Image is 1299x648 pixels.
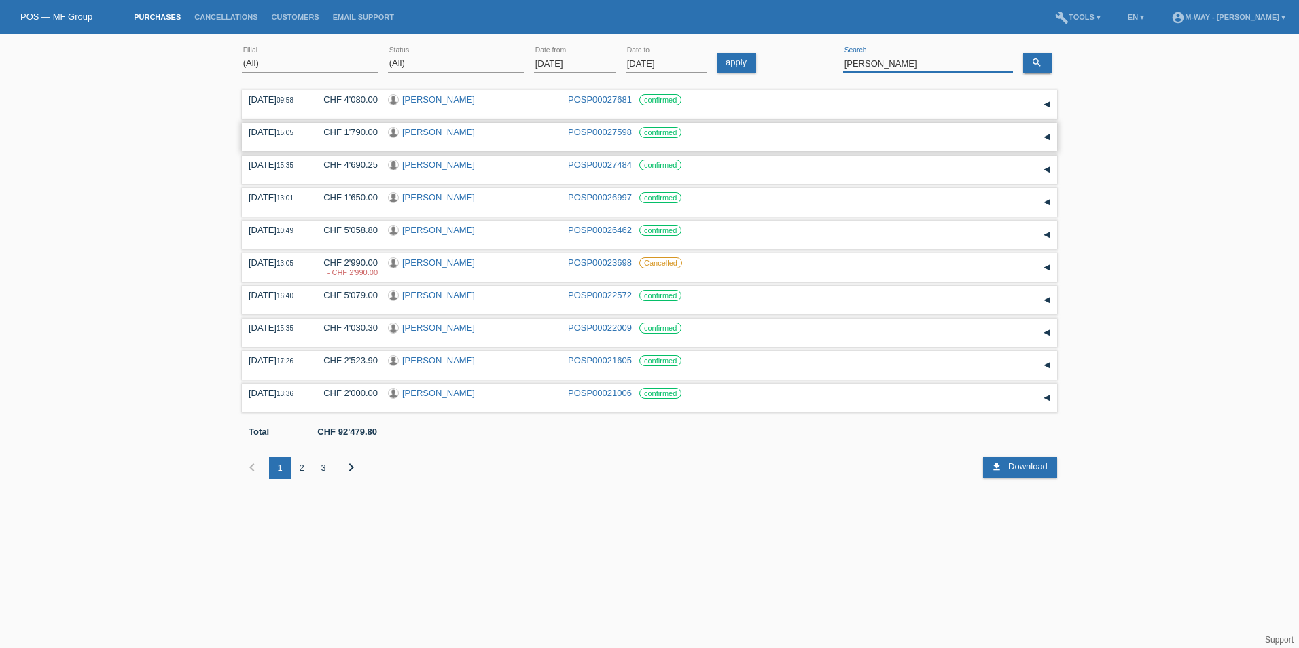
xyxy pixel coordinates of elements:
div: expand/collapse [1037,323,1057,343]
a: [PERSON_NAME] [402,192,475,202]
a: [PERSON_NAME] [402,127,475,137]
div: expand/collapse [1037,94,1057,115]
div: [DATE] [249,127,303,137]
i: download [991,461,1002,472]
div: CHF 5'058.80 [313,225,378,235]
div: expand/collapse [1037,160,1057,180]
div: CHF 2'990.00 [313,257,378,278]
span: 15:35 [277,162,293,169]
a: [PERSON_NAME] [402,257,475,268]
div: 1 [269,457,291,479]
a: buildTools ▾ [1048,13,1107,21]
div: expand/collapse [1037,192,1057,213]
a: POSP00026997 [568,192,632,202]
span: 13:01 [277,194,293,202]
span: 09:58 [277,96,293,104]
div: CHF 5'079.00 [313,290,378,300]
a: POSP00026462 [568,225,632,235]
span: Download [1008,461,1048,471]
span: 16:40 [277,292,293,300]
div: CHF 1'650.00 [313,192,378,202]
a: POSP00021006 [568,388,632,398]
a: [PERSON_NAME] [402,355,475,365]
a: [PERSON_NAME] [402,94,475,105]
a: apply [717,53,756,73]
label: confirmed [639,94,681,105]
div: CHF 2'523.90 [313,355,378,365]
label: confirmed [639,192,681,203]
i: search [1031,57,1042,68]
i: account_circle [1171,11,1185,24]
a: [PERSON_NAME] [402,323,475,333]
div: [DATE] [249,388,303,398]
span: 13:36 [277,390,293,397]
a: POSP00027598 [568,127,632,137]
div: [DATE] [249,290,303,300]
div: 2 [291,457,313,479]
b: CHF 92'479.80 [317,427,377,437]
div: 3 [313,457,334,479]
a: EN ▾ [1121,13,1151,21]
a: POSP00027484 [568,160,632,170]
div: [DATE] [249,323,303,333]
i: chevron_left [244,459,260,475]
label: confirmed [639,127,681,138]
a: POSP00022009 [568,323,632,333]
label: confirmed [639,388,681,399]
div: [DATE] [249,94,303,105]
div: CHF 1'790.00 [313,127,378,137]
a: POSP00022572 [568,290,632,300]
div: expand/collapse [1037,225,1057,245]
a: Email Support [326,13,401,21]
a: Cancellations [188,13,264,21]
a: POSP00021605 [568,355,632,365]
label: confirmed [639,225,681,236]
div: expand/collapse [1037,290,1057,310]
span: 15:05 [277,129,293,137]
div: [DATE] [249,192,303,202]
div: [DATE] [249,225,303,235]
i: chevron_right [343,459,359,475]
span: 10:49 [277,227,293,234]
a: search [1023,53,1052,73]
a: POSP00023698 [568,257,632,268]
a: download Download [983,457,1056,478]
div: expand/collapse [1037,355,1057,376]
div: expand/collapse [1037,257,1057,278]
div: CHF 2'000.00 [313,388,378,398]
div: CHF 4'690.25 [313,160,378,170]
div: expand/collapse [1037,388,1057,408]
div: CHF 4'030.30 [313,323,378,333]
a: Customers [265,13,326,21]
label: confirmed [639,355,681,366]
a: POS — MF Group [20,12,92,22]
div: expand/collapse [1037,127,1057,147]
span: 17:26 [277,357,293,365]
span: 13:05 [277,259,293,267]
a: POSP00027681 [568,94,632,105]
div: [DATE] [249,355,303,365]
a: [PERSON_NAME] [402,388,475,398]
a: [PERSON_NAME] [402,160,475,170]
a: account_circlem-way - [PERSON_NAME] ▾ [1164,13,1292,21]
label: confirmed [639,290,681,301]
div: CHF 4'080.00 [313,94,378,105]
a: [PERSON_NAME] [402,290,475,300]
a: [PERSON_NAME] [402,225,475,235]
a: Support [1265,635,1294,645]
label: confirmed [639,160,681,170]
label: confirmed [639,323,681,334]
i: build [1055,11,1069,24]
div: [DATE] [249,257,303,268]
a: Purchases [127,13,188,21]
span: 15:35 [277,325,293,332]
label: Cancelled [639,257,682,268]
b: Total [249,427,269,437]
div: 26.06.2025 / Mail von Dario [313,268,378,276]
div: [DATE] [249,160,303,170]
